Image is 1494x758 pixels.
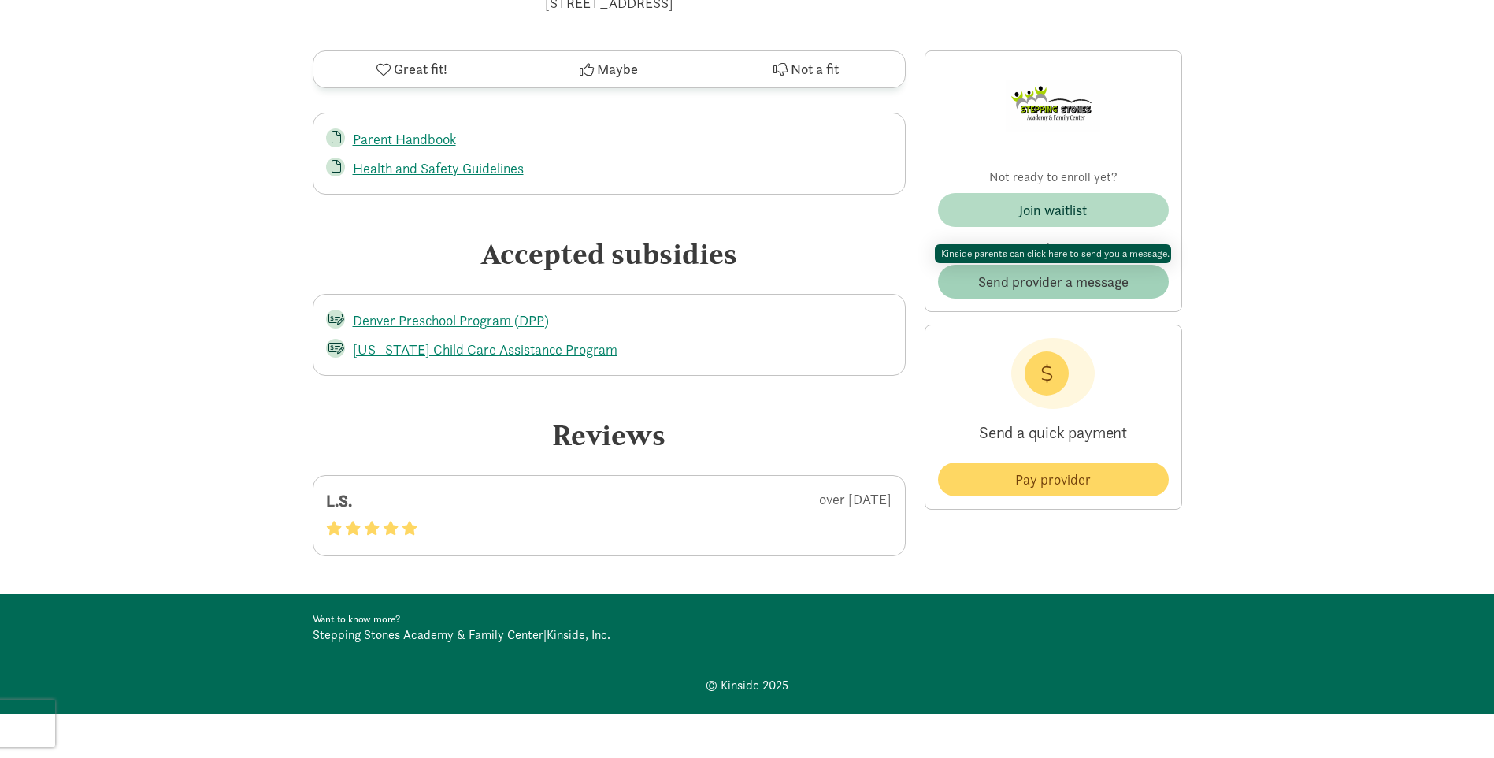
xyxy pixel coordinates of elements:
[938,193,1169,227] button: Join waitlist
[518,489,892,520] div: over [DATE]
[313,626,543,643] a: Stepping Stones Academy & Family Center
[1019,199,1087,221] div: Join waitlist
[1006,64,1100,149] img: Provider logo
[938,240,1169,258] p: Want to ask a question?
[597,59,638,80] span: Maybe
[938,265,1169,299] button: Send provider a message
[938,168,1169,187] p: Not ready to enroll yet?
[941,246,1165,262] div: Kinside parents can click here to send you a message.
[313,612,400,626] strong: Want to know more?
[510,51,707,87] button: Maybe
[313,676,1182,695] div: © Kinside 2025
[313,51,510,87] button: Great fit!
[313,626,738,645] div: |
[313,232,906,275] div: Accepted subsidies
[353,130,456,148] a: Parent Handbook
[394,59,447,80] span: Great fit!
[353,311,549,329] a: Denver Preschool Program (DPP)
[978,271,1129,292] span: Send provider a message
[547,626,610,643] a: Kinside, Inc.
[938,409,1169,456] p: Send a quick payment
[1015,469,1091,490] span: Pay provider
[313,414,906,456] div: Reviews
[326,489,518,514] div: L.S.
[707,51,904,87] button: Not a fit
[313,51,906,94] div: Documents
[353,340,617,359] a: [US_STATE] Child Care Assistance Program
[791,59,839,80] span: Not a fit
[353,159,524,177] a: Health and Safety Guidelines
